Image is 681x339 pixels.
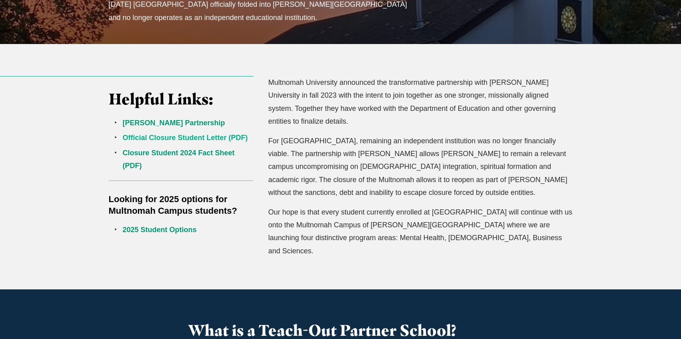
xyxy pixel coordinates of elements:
[268,206,573,258] p: Our hope is that every student currently enrolled at [GEOGRAPHIC_DATA] will continue with us onto...
[268,76,573,128] p: Multnomah University announced the transformative partnership with [PERSON_NAME] University in fa...
[123,149,235,170] a: Closure Student 2024 Fact Sheet (PDF)
[109,90,254,108] h3: Helpful Links:
[109,193,254,217] h5: Looking for 2025 options for Multnomah Campus students?
[123,134,248,142] a: Official Closure Student Letter (PDF)
[123,119,225,127] a: [PERSON_NAME] Partnership
[123,226,197,234] a: 2025 Student Options
[268,134,573,199] p: For [GEOGRAPHIC_DATA], remaining an independent institution was no longer financially viable. The...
